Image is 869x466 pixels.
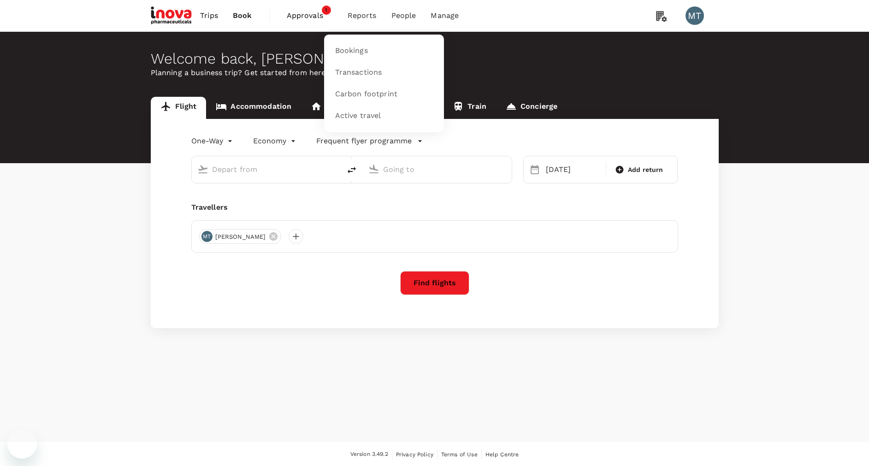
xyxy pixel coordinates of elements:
[233,10,252,21] span: Book
[334,168,336,170] button: Open
[301,97,372,119] a: Long stay
[151,50,719,67] div: Welcome back , [PERSON_NAME] .
[350,450,388,459] span: Version 3.49.2
[335,67,382,78] span: Transactions
[628,165,663,175] span: Add return
[210,232,272,242] span: [PERSON_NAME]
[335,89,397,100] span: Carbon footprint
[400,271,469,295] button: Find flights
[330,40,438,62] a: Bookings
[396,449,433,460] a: Privacy Policy
[391,10,416,21] span: People
[441,451,478,458] span: Terms of Use
[485,451,519,458] span: Help Centre
[287,10,333,21] span: Approvals
[191,202,678,213] div: Travellers
[151,67,719,78] p: Planning a business trip? Get started from here.
[316,136,412,147] p: Frequent flyer programme
[151,6,193,26] img: iNova Pharmaceuticals
[396,451,433,458] span: Privacy Policy
[335,111,381,121] span: Active travel
[485,449,519,460] a: Help Centre
[496,97,567,119] a: Concierge
[330,105,438,127] a: Active travel
[330,62,438,83] a: Transactions
[151,97,207,119] a: Flight
[341,159,363,181] button: delete
[348,10,377,21] span: Reports
[253,134,298,148] div: Economy
[441,449,478,460] a: Terms of Use
[443,97,496,119] a: Train
[330,83,438,105] a: Carbon footprint
[7,429,37,459] iframe: Button to launch messaging window
[199,229,282,244] div: MT[PERSON_NAME]
[212,162,321,177] input: Depart from
[322,6,331,15] span: 1
[201,231,213,242] div: MT
[200,10,218,21] span: Trips
[505,168,507,170] button: Open
[383,162,492,177] input: Going to
[542,160,604,179] div: [DATE]
[191,134,235,148] div: One-Way
[316,136,423,147] button: Frequent flyer programme
[431,10,459,21] span: Manage
[686,6,704,25] div: MT
[206,97,301,119] a: Accommodation
[335,46,368,56] span: Bookings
